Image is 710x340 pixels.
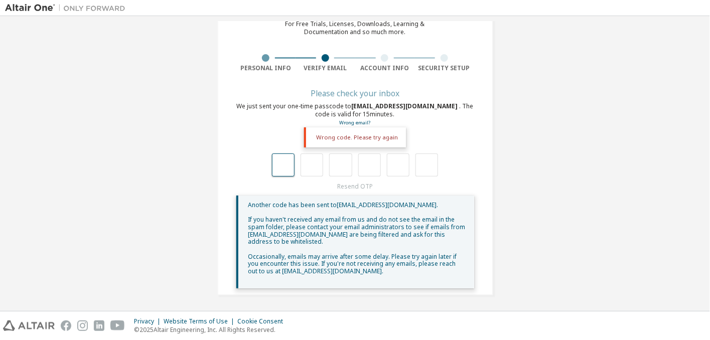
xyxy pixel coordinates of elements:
div: Verify Email [296,64,355,72]
div: Security Setup [414,64,474,72]
div: Account Info [355,64,415,72]
p: © 2025 Altair Engineering, Inc. All Rights Reserved. [134,325,289,334]
div: We just sent your one-time passcode to . The code is valid for 15 minutes. [236,102,474,127]
img: altair_logo.svg [3,320,55,331]
img: Altair One [5,3,130,13]
img: facebook.svg [61,320,71,331]
span: If you haven't received any email from us and do not see the email in the spam folder, please con... [248,215,466,246]
div: For Free Trials, Licenses, Downloads, Learning & Documentation and so much more. [286,20,425,36]
div: Wrong code. Please try again [304,127,406,147]
div: Please check your inbox [236,90,474,96]
img: instagram.svg [77,320,88,331]
div: Privacy [134,317,164,325]
span: Occasionally, emails may arrive after some delay. Please try again later if you encounter this is... [248,252,457,275]
span: Another code has been sent to [EMAIL_ADDRESS][DOMAIN_NAME] . [248,201,439,209]
div: Cookie Consent [237,317,289,325]
div: Personal Info [236,64,296,72]
img: linkedin.svg [94,320,104,331]
img: youtube.svg [110,320,125,331]
div: Website Terms of Use [164,317,237,325]
a: Go back to the registration form [340,119,371,126]
span: [EMAIL_ADDRESS][DOMAIN_NAME] [352,102,460,110]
